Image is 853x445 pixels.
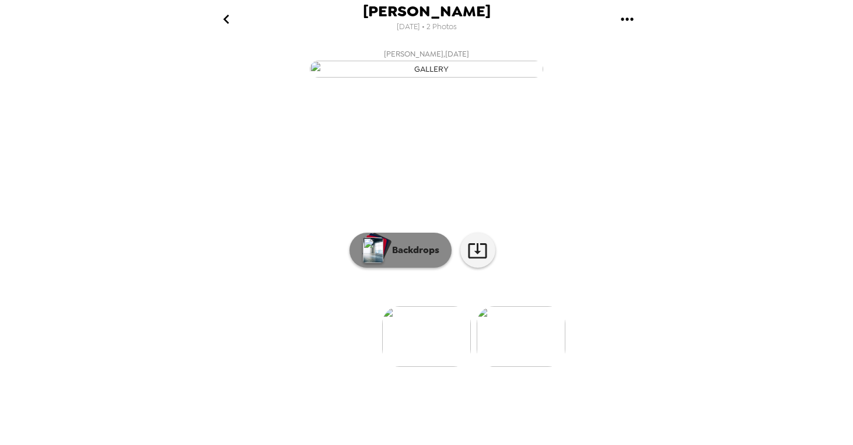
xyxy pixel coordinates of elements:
[310,61,543,78] img: gallery
[349,233,452,268] button: Backdrops
[397,19,457,35] span: [DATE] • 2 Photos
[477,306,565,367] img: gallery
[363,3,491,19] span: [PERSON_NAME]
[384,47,469,61] span: [PERSON_NAME] , [DATE]
[382,306,471,367] img: gallery
[193,44,660,81] button: [PERSON_NAME],[DATE]
[386,243,439,257] p: Backdrops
